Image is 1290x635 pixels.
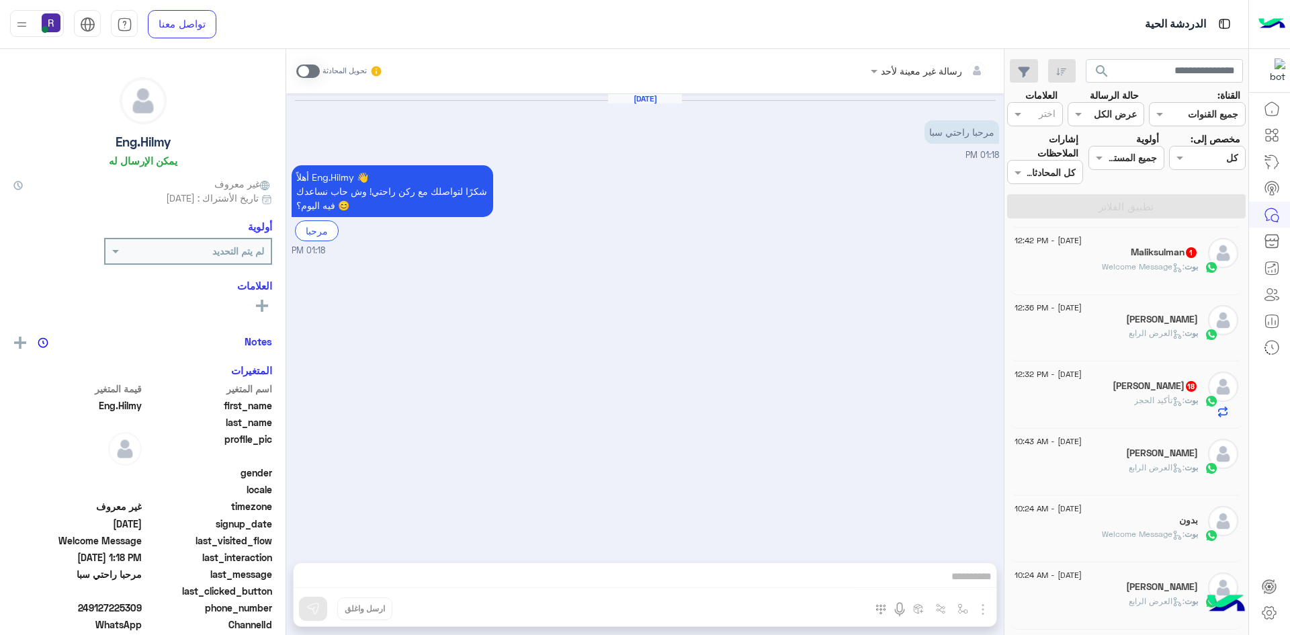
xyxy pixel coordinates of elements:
span: 01:18 PM [292,245,325,257]
span: : العرض الرابع [1129,596,1185,606]
h5: Maliksulman [1131,247,1198,258]
h5: محمد [1126,314,1198,325]
h6: Notes [245,335,272,347]
span: Welcome Message [13,534,142,548]
img: add [14,337,26,349]
img: WhatsApp [1205,529,1218,542]
label: العلامات [1025,88,1058,102]
span: غير معروف [13,499,142,513]
span: 01:18 PM [965,150,999,160]
button: تطبيق الفلاتر [1007,194,1246,218]
span: last_name [144,415,273,429]
h6: يمكن الإرسال له [109,155,177,167]
img: defaultAdmin.png [1208,439,1238,469]
span: بوت [1185,261,1198,271]
span: : تأكيد الحجز [1134,395,1185,405]
label: مخصص إلى: [1191,132,1240,146]
img: 322853014244696 [1261,58,1285,83]
img: hulul-logo.png [1203,581,1250,628]
img: Logo [1258,10,1285,38]
span: null [13,482,142,497]
span: مرحبا راحتي سبا [13,567,142,581]
img: defaultAdmin.png [120,78,166,124]
span: signup_date [144,517,273,531]
p: 24/8/2025, 1:18 PM [924,120,999,144]
span: : العرض الرابع [1129,462,1185,472]
p: الدردشة الحية [1145,15,1206,34]
div: مرحبا [295,220,339,241]
span: 249127225309 [13,601,142,615]
h5: Eng.Hilmy [116,134,171,150]
span: null [13,584,142,598]
span: بوت [1185,328,1198,338]
span: last_interaction [144,550,273,564]
h6: المتغيرات [231,364,272,376]
span: phone_number [144,601,273,615]
span: 18 [1186,381,1197,392]
span: تاريخ الأشتراك : [DATE] [166,191,259,205]
div: اختر [1039,106,1058,124]
img: defaultAdmin.png [1208,506,1238,536]
img: tab [80,17,95,32]
img: WhatsApp [1205,462,1218,475]
span: 2025-08-24T10:18:32.67Z [13,550,142,564]
span: اسم المتغير [144,382,273,396]
span: قيمة المتغير [13,382,142,396]
span: : Welcome Message [1102,261,1185,271]
img: defaultAdmin.png [1208,573,1238,603]
img: WhatsApp [1205,328,1218,341]
span: last_clicked_button [144,584,273,598]
span: [DATE] - 10:24 AM [1015,503,1082,515]
label: أولوية [1136,132,1159,146]
button: search [1086,59,1119,88]
span: [DATE] - 12:36 PM [1015,302,1082,314]
img: WhatsApp [1205,261,1218,274]
img: tab [1216,15,1233,32]
span: بوت [1185,529,1198,539]
img: defaultAdmin.png [1208,305,1238,335]
img: WhatsApp [1205,394,1218,408]
span: locale [144,482,273,497]
span: last_visited_flow [144,534,273,548]
img: notes [38,337,48,348]
span: ChannelId [144,618,273,632]
button: ارسل واغلق [337,597,392,620]
span: timezone [144,499,273,513]
span: غير معروف [214,177,272,191]
label: القناة: [1217,88,1240,102]
h6: العلامات [13,280,272,292]
span: Eng.Hilmy [13,398,142,413]
span: بوت [1185,596,1198,606]
img: defaultAdmin.png [1208,238,1238,268]
h5: بكر عبد الكريم [1113,380,1198,392]
span: [DATE] - 10:43 AM [1015,435,1082,448]
span: gender [144,466,273,480]
span: search [1094,63,1110,79]
span: : Welcome Message [1102,529,1185,539]
span: : العرض الرابع [1129,328,1185,338]
label: حالة الرسالة [1090,88,1139,102]
span: بوت [1185,395,1198,405]
a: تواصل معنا [148,10,216,38]
span: [DATE] - 10:24 AM [1015,569,1082,581]
span: [DATE] - 12:32 PM [1015,368,1082,380]
img: defaultAdmin.png [108,432,142,466]
a: tab [111,10,138,38]
p: 24/8/2025, 1:18 PM [292,165,493,217]
span: profile_pic [144,432,273,463]
span: null [13,466,142,480]
img: userImage [42,13,60,32]
h5: بدون [1179,515,1198,526]
span: بوت [1185,462,1198,472]
small: تحويل المحادثة [322,66,367,77]
h5: فريد الشوربجي [1126,448,1198,459]
h6: [DATE] [608,94,682,103]
span: last_message [144,567,273,581]
h6: أولوية [248,220,272,232]
span: 2 [13,618,142,632]
img: profile [13,16,30,33]
label: إشارات الملاحظات [1007,132,1078,161]
span: 1 [1186,247,1197,258]
span: 2025-08-24T10:18:32.676Z [13,517,142,531]
span: [DATE] - 12:42 PM [1015,235,1082,247]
